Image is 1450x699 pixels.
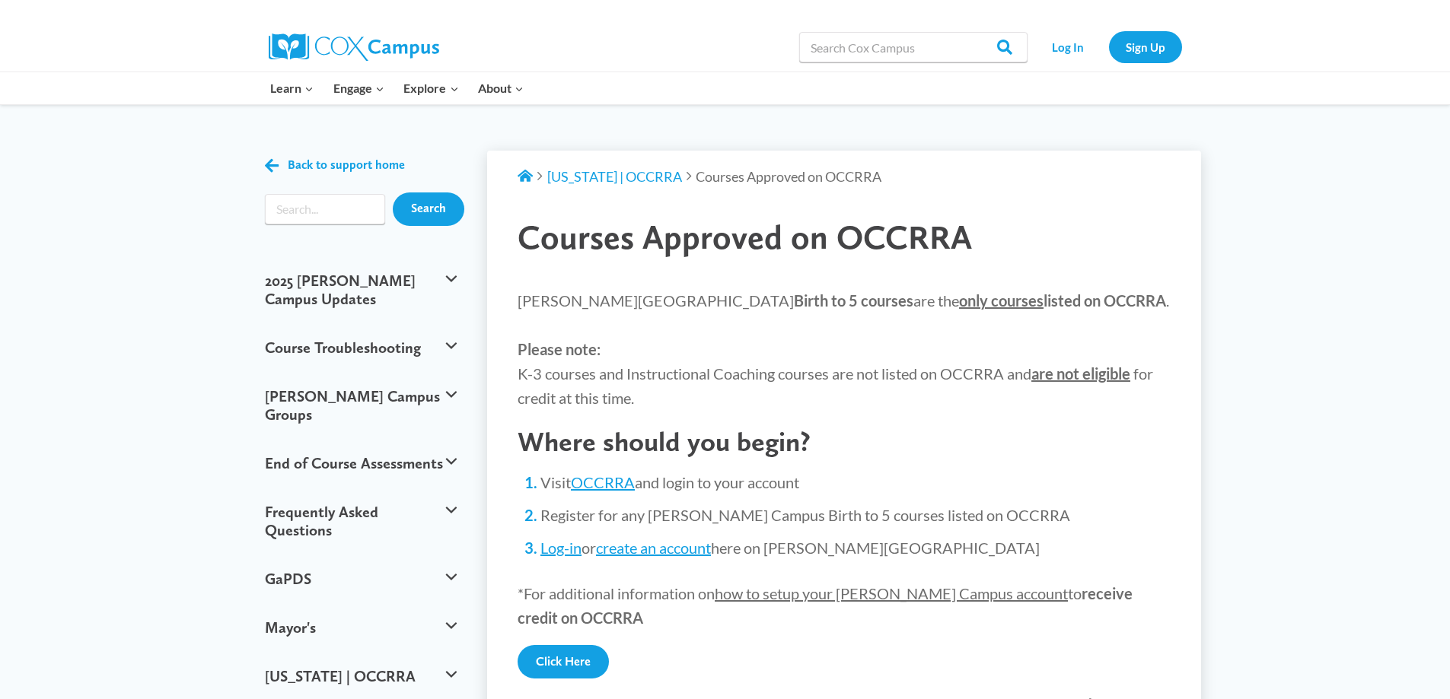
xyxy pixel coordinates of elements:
strong: Please note: [518,340,601,358]
a: [US_STATE] | OCCRRA [547,168,682,185]
nav: Primary Navigation [261,72,534,104]
span: Courses Approved on OCCRRA [696,168,881,185]
button: [PERSON_NAME] Campus Groups [257,372,465,439]
button: Frequently Asked Questions [257,488,465,554]
span: Back to support home [288,158,405,173]
button: Mayor's [257,603,465,652]
input: Search input [265,194,386,224]
span: Engage [333,78,384,98]
nav: Secondary Navigation [1035,31,1182,62]
h2: Where should you begin? [518,425,1171,458]
a: Sign Up [1109,31,1182,62]
p: [PERSON_NAME][GEOGRAPHIC_DATA] are the . K-3 courses and Instructional Coaching courses are not l... [518,288,1171,410]
img: Cox Campus [269,33,439,61]
span: Learn [270,78,314,98]
li: or here on [PERSON_NAME][GEOGRAPHIC_DATA] [540,537,1171,558]
a: create an account [596,539,711,557]
a: Support Home [518,168,533,185]
span: Courses Approved on OCCRRA [518,217,972,257]
strong: listed on OCCRRA [959,291,1166,310]
button: GaPDS [257,554,465,603]
strong: are not eligible [1031,364,1130,383]
input: Search Cox Campus [799,32,1028,62]
a: OCCRRA [571,473,635,491]
span: how to setup your [PERSON_NAME] Campus account [715,584,1068,602]
p: *For additional information on to [518,581,1171,630]
a: Log-in [540,539,582,557]
button: End of Course Assessments [257,439,465,488]
span: only courses [959,291,1044,310]
a: Click Here [518,645,609,678]
li: Visit and login to your account [540,472,1171,493]
span: Explore [403,78,458,98]
li: Register for any [PERSON_NAME] Campus Birth to 5 courses listed on OCCRRA [540,504,1171,526]
strong: Birth to 5 courses [794,291,913,310]
input: Search [393,192,464,226]
span: About [478,78,524,98]
a: Log In [1035,31,1101,62]
button: 2025 [PERSON_NAME] Campus Updates [257,256,465,323]
form: Search form [265,194,386,224]
button: Course Troubleshooting [257,323,465,372]
a: Back to support home [265,154,405,176]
